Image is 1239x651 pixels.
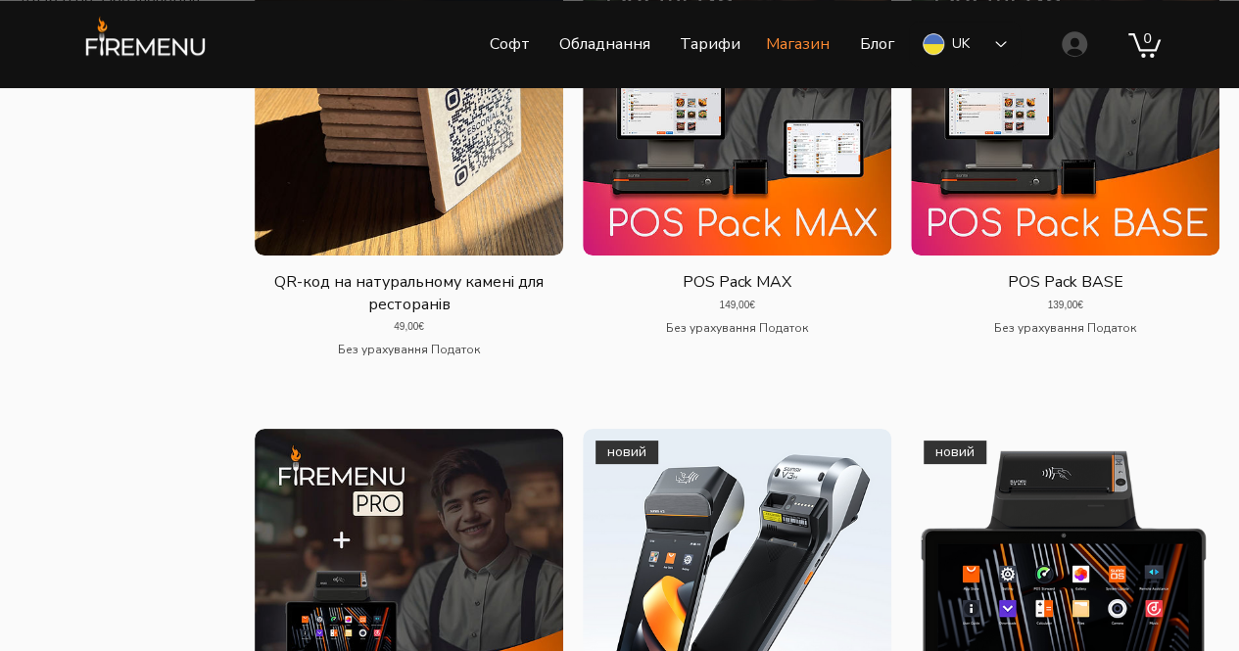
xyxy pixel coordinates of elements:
[751,20,844,69] a: Магазин
[394,319,424,334] span: 49,00€
[475,20,544,69] a: Софт
[549,20,660,69] p: Обладнання
[850,20,904,69] p: Блог
[911,271,1219,358] a: POS Pack BASE139,00€Без урахування Податок
[544,20,665,69] a: Обладнання
[1008,271,1123,293] p: POS Pack BASE
[909,22,1021,67] div: Language Selector: Ukrainian
[338,342,480,357] span: Без урахування Податок
[665,20,751,69] a: Тарифи
[952,34,970,54] div: UK
[356,20,909,69] nav: Сайт
[683,271,791,293] p: POS Pack MAX
[78,15,213,71] img: Логотип FireMenu
[666,320,808,336] span: Без урахування Податок
[923,33,944,55] img: Ukrainian
[480,20,540,69] p: Софт
[255,271,563,358] a: QR-код на натуральному камені для ресторанів49,00€Без урахування Податок
[583,271,891,358] a: POS Pack MAX149,00€Без урахування Податок
[994,320,1136,336] span: Без урахування Податок
[596,441,658,464] div: новий
[924,441,986,464] div: новий
[670,20,750,69] p: Тарифи
[255,271,563,315] p: QR-код на натуральному камені для ресторанів
[1047,298,1082,312] span: 139,00€
[1128,30,1161,58] a: Товарів у кошику: 0
[756,20,839,69] p: Магазин
[719,298,754,312] span: 149,00€
[1147,559,1239,651] iframe: Wix Chat
[844,20,909,69] a: Блог
[1143,29,1151,46] text: 0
